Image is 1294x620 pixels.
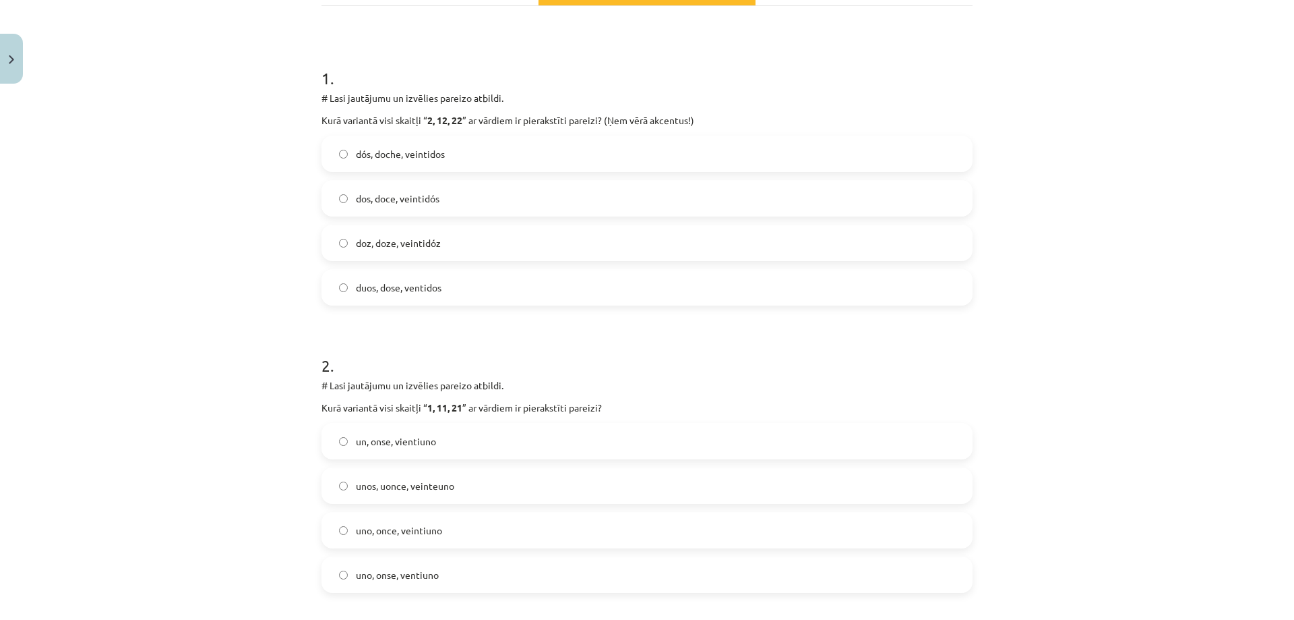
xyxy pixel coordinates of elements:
span: dos, doce, veintidós [356,192,439,206]
input: doz, doze, veintidóz [339,239,348,248]
span: uno, onse, ventiuno [356,568,439,582]
h1: 1 . [321,45,973,87]
input: uno, once, veintiuno [339,526,348,535]
img: icon-close-lesson-0947bae3869378f0d4975bcd49f059093ad1ed9edebbc8119c70593378902aed.svg [9,55,14,64]
span: doz, doze, veintidóz [356,236,441,250]
p: Kurā variantā visi skaitļi “ ” ar vārdiem ir pierakstīti pareizi? [321,401,973,415]
span: duos, dose, ventidos [356,281,441,295]
p: # Lasi jautājumu un izvēlies pareizo atbildi. [321,91,973,105]
input: dos, doce, veintidós [339,194,348,203]
span: uno, once, veintiuno [356,524,442,538]
span: unos, uonce, veinteuno [356,479,454,493]
p: # Lasi jautājumu un izvēlies pareizo atbildi. [321,378,973,393]
h1: 2 . [321,333,973,374]
input: unos, uonce, veinteuno [339,482,348,490]
input: uno, onse, ventiuno [339,571,348,580]
input: duos, dose, ventidos [339,283,348,292]
p: Kurā variantā visi skaitļi “ ” ar vārdiem ir pierakstīti pareizi? (Ņem vērā akcentus!) [321,113,973,128]
input: dós, doche, veintidos [339,150,348,159]
span: dós, doche, veintidos [356,147,445,161]
input: un, onse, vientiuno [339,437,348,446]
strong: 2, 12, 22 [427,114,462,126]
strong: 1, 11, 21 [427,401,462,414]
span: un, onse, vientiuno [356,434,436,449]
